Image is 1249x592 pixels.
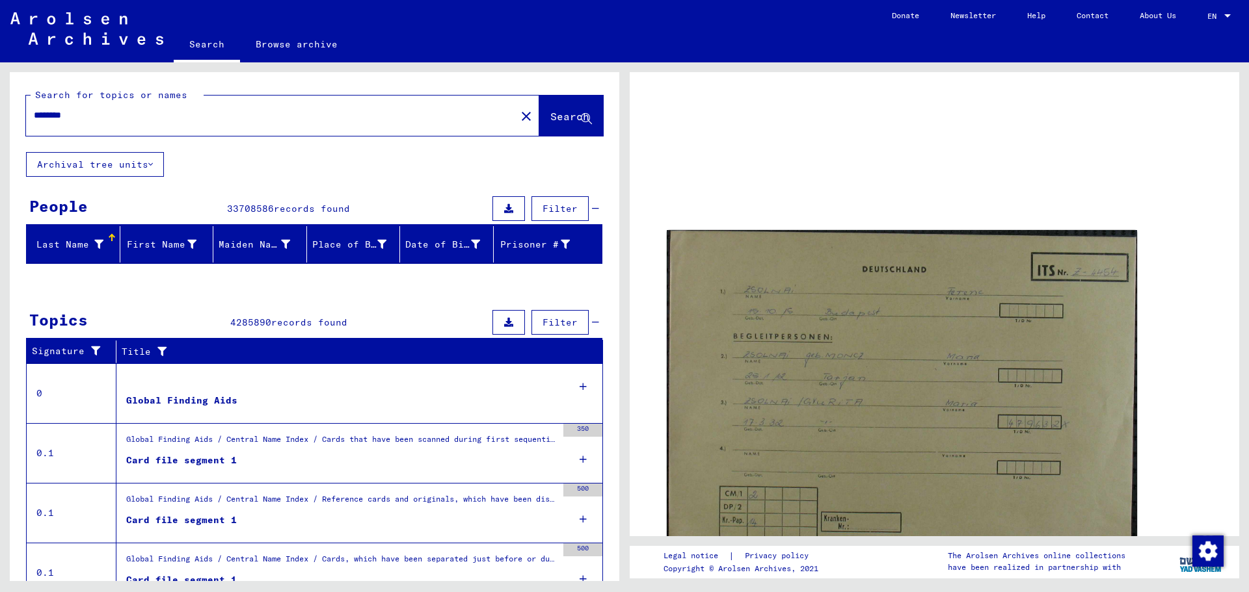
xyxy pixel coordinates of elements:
[312,234,403,255] div: Place of Birth
[126,493,557,511] div: Global Finding Aids / Central Name Index / Reference cards and originals, which have been discove...
[1177,545,1226,578] img: yv_logo.png
[499,234,587,255] div: Prisoner #
[1207,12,1222,21] span: EN
[122,345,577,359] div: Title
[667,230,1137,556] img: 001.jpg
[126,573,237,587] div: Card file segment 1
[126,234,213,255] div: First Name
[543,316,578,328] span: Filter
[213,226,307,263] mat-header-cell: Maiden Name
[32,344,106,358] div: Signature
[531,310,589,335] button: Filter
[219,238,290,251] div: Maiden Name
[1192,535,1224,567] img: Change consent
[32,234,120,255] div: Last Name
[29,194,88,218] div: People
[948,561,1125,573] p: have been realized in partnership with
[307,226,401,263] mat-header-cell: Place of Birth
[271,316,347,328] span: records found
[664,563,824,574] p: Copyright © Arolsen Archives, 2021
[664,549,729,563] a: Legal notice
[27,363,116,423] td: 0
[230,316,271,328] span: 4285890
[531,196,589,221] button: Filter
[126,238,197,251] div: First Name
[550,110,589,123] span: Search
[494,226,602,263] mat-header-cell: Prisoner #
[126,433,557,452] div: Global Finding Aids / Central Name Index / Cards that have been scanned during first sequential m...
[32,238,103,251] div: Last Name
[240,29,353,60] a: Browse archive
[312,238,387,251] div: Place of Birth
[405,238,480,251] div: Date of Birth
[26,152,164,177] button: Archival tree units
[27,226,120,263] mat-header-cell: Last Name
[734,549,824,563] a: Privacy policy
[120,226,214,263] mat-header-cell: First Name
[29,308,88,331] div: Topics
[543,203,578,214] span: Filter
[27,423,116,483] td: 0.1
[35,89,187,101] mat-label: Search for topics or names
[219,234,306,255] div: Maiden Name
[539,96,603,136] button: Search
[948,550,1125,561] p: The Arolsen Archives online collections
[405,234,496,255] div: Date of Birth
[518,109,534,124] mat-icon: close
[227,203,274,214] span: 33708586
[126,513,237,527] div: Card file segment 1
[1192,535,1223,566] div: Change consent
[563,543,602,556] div: 500
[563,483,602,496] div: 500
[126,454,237,467] div: Card file segment 1
[499,238,571,251] div: Prisoner #
[174,29,240,62] a: Search
[664,549,824,563] div: |
[27,483,116,543] td: 0.1
[513,103,539,129] button: Clear
[400,226,494,263] mat-header-cell: Date of Birth
[126,553,557,571] div: Global Finding Aids / Central Name Index / Cards, which have been separated just before or during...
[126,394,237,407] div: Global Finding Aids
[274,203,350,214] span: records found
[32,341,119,362] div: Signature
[563,424,602,437] div: 350
[122,341,590,362] div: Title
[10,12,163,45] img: Arolsen_neg.svg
